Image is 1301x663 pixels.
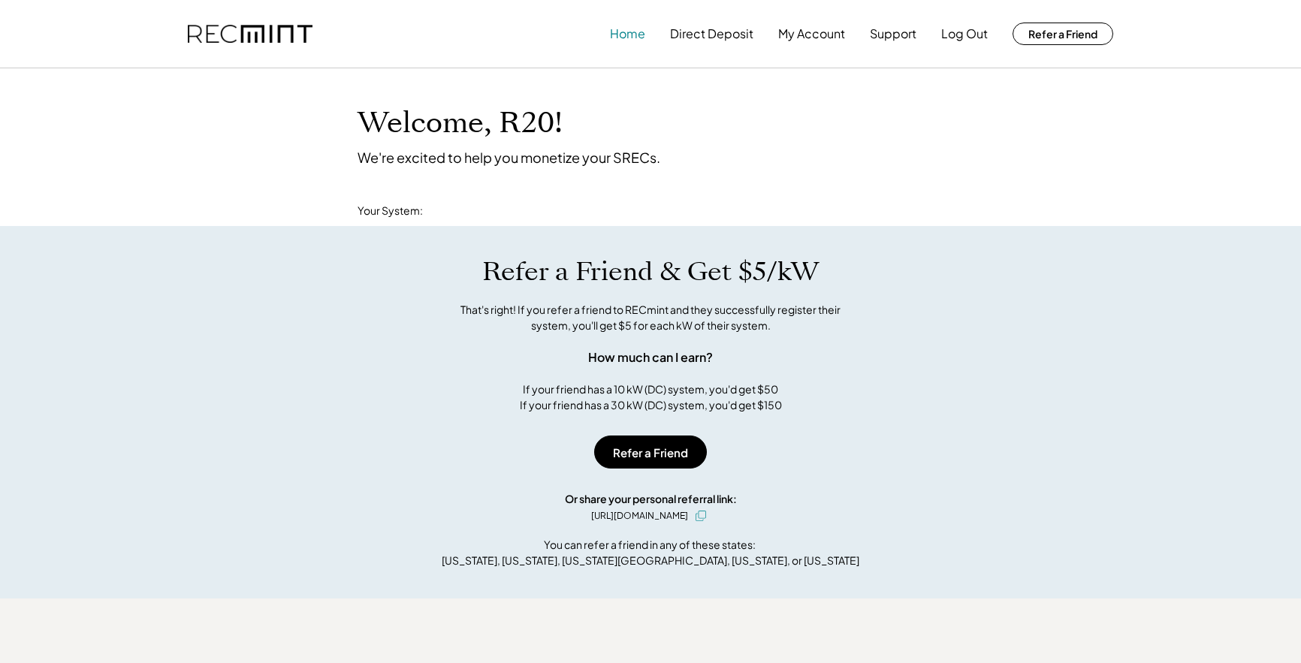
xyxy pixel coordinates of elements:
[1013,23,1113,45] button: Refer a Friend
[188,25,312,44] img: recmint-logotype%403x.png
[520,381,782,413] div: If your friend has a 10 kW (DC) system, you'd get $50 If your friend has a 30 kW (DC) system, you...
[588,348,713,366] div: How much can I earn?
[591,509,688,523] div: [URL][DOMAIN_NAME]
[778,19,845,49] button: My Account
[358,106,563,141] h1: Welcome, R20!
[610,19,645,49] button: Home
[358,149,660,166] div: We're excited to help you monetize your SRECs.
[358,203,423,218] div: Your System:
[444,302,857,333] div: That's right! If you refer a friend to RECmint and they successfully register their system, you'l...
[442,537,859,568] div: You can refer a friend in any of these states: [US_STATE], [US_STATE], [US_STATE][GEOGRAPHIC_DATA...
[565,491,737,507] div: Or share your personal referral link:
[941,19,988,49] button: Log Out
[692,507,710,525] button: click to copy
[670,19,753,49] button: Direct Deposit
[594,435,707,469] button: Refer a Friend
[482,256,819,288] h1: Refer a Friend & Get $5/kW
[870,19,916,49] button: Support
